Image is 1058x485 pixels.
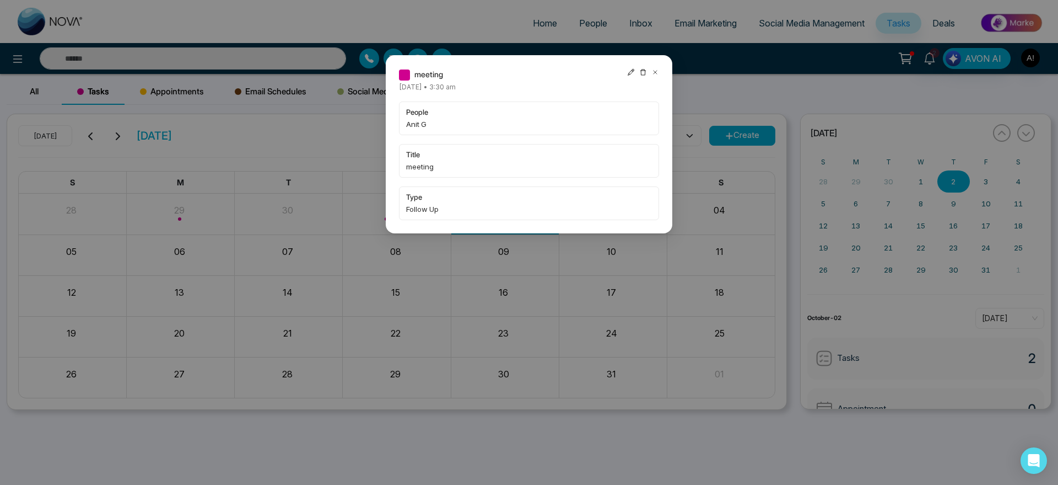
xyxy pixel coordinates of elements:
[399,83,456,91] span: [DATE] • 3:30 am
[406,149,652,160] span: title
[406,119,652,130] span: Anit G
[1021,447,1047,474] div: Open Intercom Messenger
[406,204,652,215] span: Follow Up
[406,191,652,202] span: type
[406,106,652,118] span: people
[414,68,443,81] span: meeting
[406,161,652,172] span: meeting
